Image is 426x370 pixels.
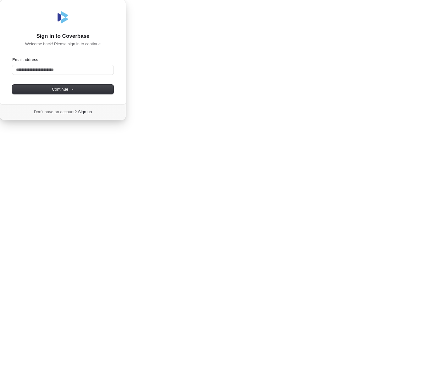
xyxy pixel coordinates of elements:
button: Continue [12,85,113,94]
label: Email address [12,57,38,63]
a: Sign up [78,109,92,115]
h1: Sign in to Coverbase [12,32,113,40]
span: Don’t have an account? [34,109,77,115]
p: Welcome back! Please sign in to continue [12,41,113,47]
img: Coverbase [55,10,70,25]
span: Continue [52,87,74,92]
